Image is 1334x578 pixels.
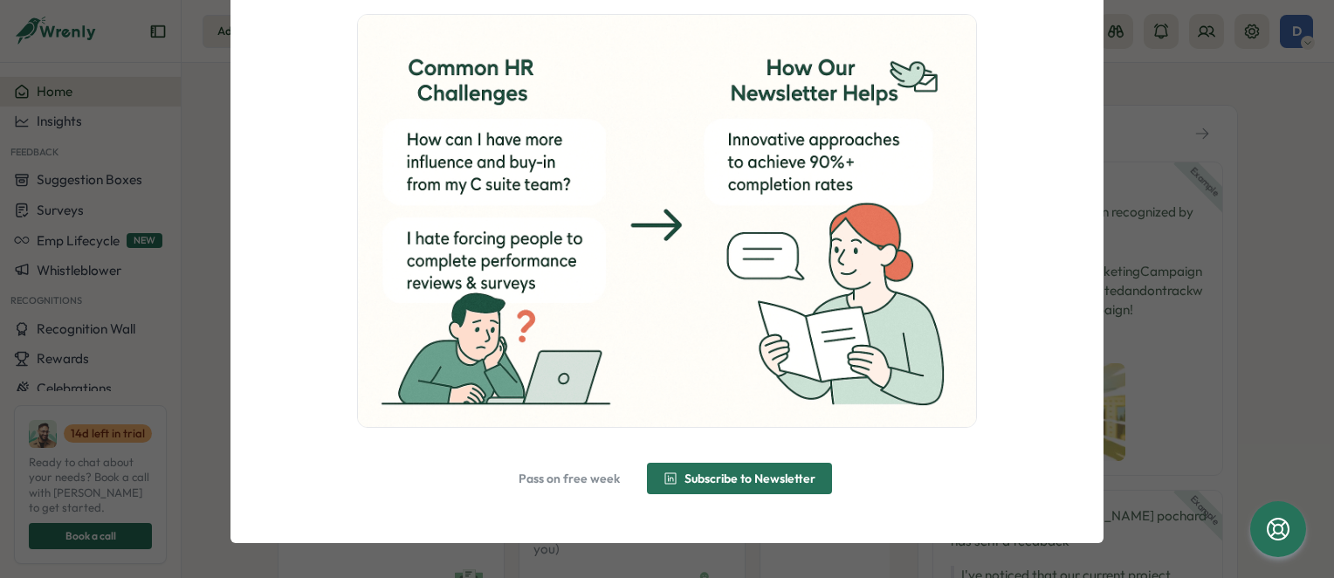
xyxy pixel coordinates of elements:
[358,15,976,427] img: ChatGPT Image
[647,463,832,494] button: Subscribe to Newsletter
[684,472,815,485] span: Subscribe to Newsletter
[519,472,620,485] span: Pass on free week
[502,463,636,494] button: Pass on free week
